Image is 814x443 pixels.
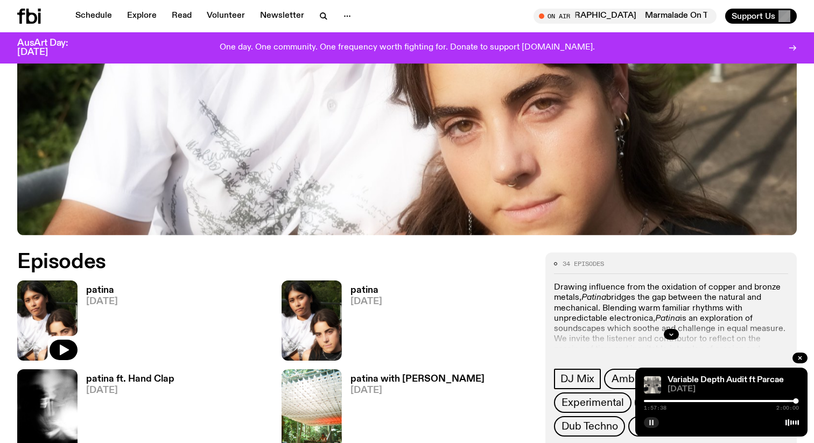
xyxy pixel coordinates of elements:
[612,373,652,385] span: Ambient
[562,397,624,409] span: Experimental
[350,286,382,295] h3: patina
[200,9,251,24] a: Volunteer
[554,416,625,437] a: Dub Techno
[17,252,532,272] h2: Episodes
[554,283,788,386] p: Drawing influence from the oxidation of copper and bronze metals, bridges the gap between the nat...
[86,375,174,384] h3: patina ft. Hand Clap
[668,376,784,384] a: Variable Depth Audit ft Parcae
[776,405,799,411] span: 2:00:00
[604,369,660,389] a: Ambient
[725,9,797,24] button: Support Us
[668,385,799,393] span: [DATE]
[635,392,669,413] a: Dub
[17,39,86,57] h3: AusArt Day: [DATE]
[554,369,601,389] a: DJ Mix
[581,293,606,302] em: Patina
[350,375,485,384] h3: patina with [PERSON_NAME]
[644,405,666,411] span: 1:57:38
[655,314,680,323] em: Patina
[644,376,661,393] img: A black and white Rorschach
[342,286,382,361] a: patina[DATE]
[562,420,617,432] span: Dub Techno
[220,43,595,53] p: One day. One community. One frequency worth fighting for. Donate to support [DOMAIN_NAME].
[732,11,775,21] span: Support Us
[350,386,485,395] span: [DATE]
[628,416,676,437] a: Breaks
[563,261,604,267] span: 34 episodes
[534,9,717,24] button: On AirMarmalade On The Moon - [GEOGRAPHIC_DATA]Marmalade On The Moon - [GEOGRAPHIC_DATA]
[121,9,163,24] a: Explore
[350,297,382,306] span: [DATE]
[254,9,311,24] a: Newsletter
[554,392,631,413] a: Experimental
[86,386,174,395] span: [DATE]
[69,9,118,24] a: Schedule
[86,286,118,295] h3: patina
[560,373,594,385] span: DJ Mix
[78,286,118,361] a: patina[DATE]
[165,9,198,24] a: Read
[86,297,118,306] span: [DATE]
